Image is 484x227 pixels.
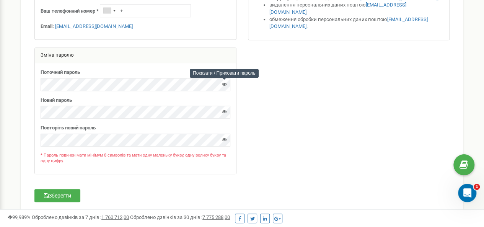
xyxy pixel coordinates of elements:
a: [EMAIL_ADDRESS][DOMAIN_NAME] [269,2,406,15]
div: Telephone country code [100,5,118,17]
iframe: Intercom live chat [458,184,476,202]
strong: Email: [41,23,54,29]
span: Оброблено дзвінків за 7 днів : [32,214,129,220]
div: Зміна паролю [35,48,236,63]
label: Новий пароль [41,97,72,104]
div: Показати / Приховати пароль [190,69,259,78]
label: Поточний пароль [41,69,80,76]
u: 1 760 712,00 [101,214,129,220]
a: [EMAIL_ADDRESS][DOMAIN_NAME] [55,23,133,29]
input: +1-800-555-55-55 [100,4,191,17]
button: Зберегти [34,189,80,202]
li: видалення персональних даних поштою , [269,2,444,16]
p: * Пароль повинен мати мінімум 8 символів та мати одну маленьку букву, одну велику букву та одну ц... [41,152,230,165]
span: 99,989% [8,214,31,220]
label: Повторіть новий пароль [41,124,96,132]
u: 7 775 288,00 [202,214,230,220]
span: Оброблено дзвінків за 30 днів : [130,214,230,220]
span: 1 [474,184,480,190]
label: Ваш телефонний номер * [41,8,99,15]
li: обмеження обробки персональних даних поштою . [269,16,444,30]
